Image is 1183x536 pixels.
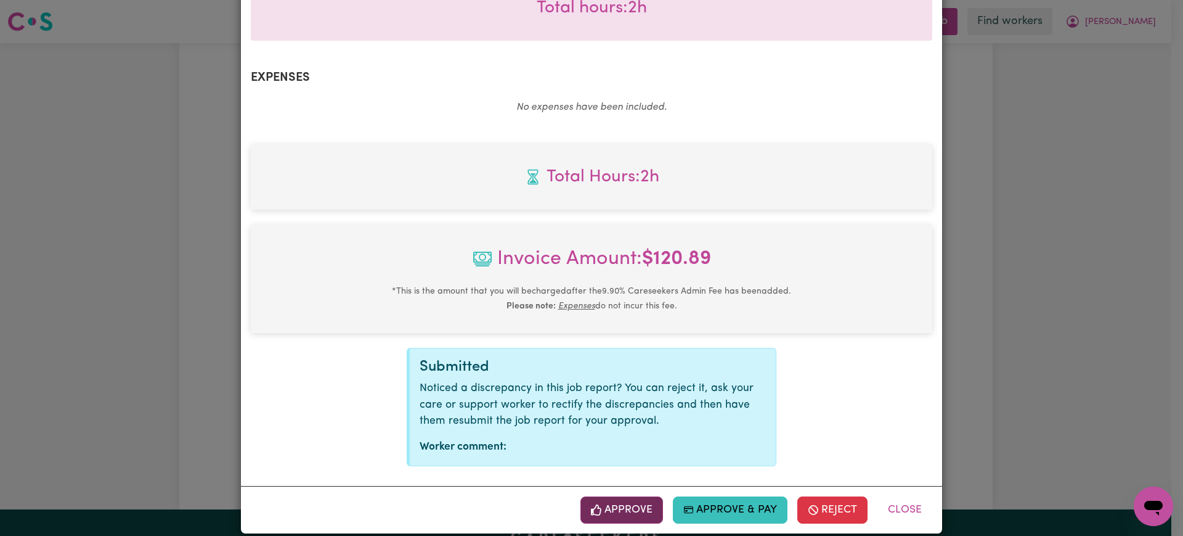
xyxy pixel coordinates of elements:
em: No expenses have been included. [516,102,667,112]
strong: Worker comment: [420,442,506,452]
b: $ 120.89 [642,249,711,269]
h2: Expenses [251,70,932,85]
span: Submitted [420,360,489,374]
small: This is the amount that you will be charged after the 9.90 % Careseekers Admin Fee has been added... [392,287,791,311]
u: Expenses [558,302,595,311]
p: Noticed a discrepancy in this job report? You can reject it, ask your care or support worker to r... [420,381,766,429]
button: Approve [580,497,663,524]
button: Reject [797,497,868,524]
button: Close [877,497,932,524]
iframe: Button to launch messaging window [1134,487,1173,526]
span: Invoice Amount: [261,244,922,284]
button: Approve & Pay [673,497,788,524]
span: Total hours worked: 2 hours [261,164,922,190]
b: Please note: [506,302,556,311]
